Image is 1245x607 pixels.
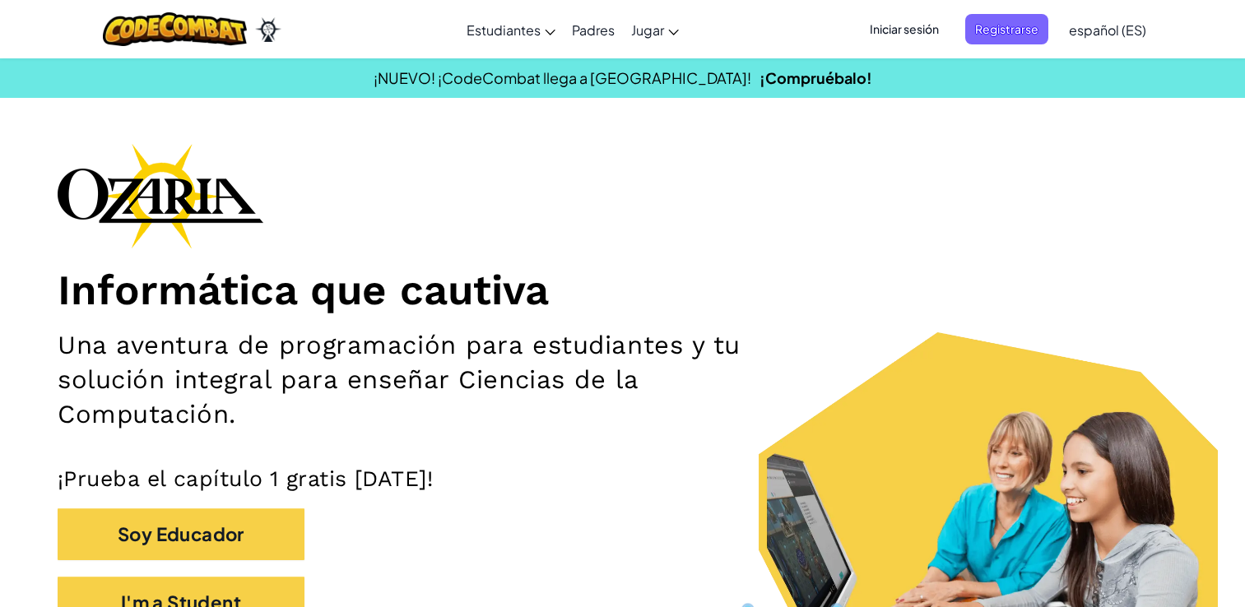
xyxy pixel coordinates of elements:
a: Estudiantes [458,7,564,52]
a: Padres [564,7,623,52]
h2: Una aventura de programación para estudiantes y tu solución integral para enseñar Ciencias de la ... [58,328,815,432]
img: Ozaria [255,17,281,42]
p: ¡Prueba el capítulo 1 gratis [DATE]! [58,465,1187,492]
span: Jugar [631,21,664,39]
button: Registrarse [965,14,1048,44]
button: Soy Educador [58,508,304,560]
img: Ozaria branding logo [58,143,263,248]
h1: Informática que cautiva [58,265,1187,316]
img: CodeCombat logo [103,12,247,46]
a: español (ES) [1061,7,1154,52]
span: Estudiantes [467,21,541,39]
span: ¡NUEVO! ¡CodeCombat llega a [GEOGRAPHIC_DATA]! [374,68,751,87]
a: ¡Compruébalo! [760,68,872,87]
button: Iniciar sesión [860,14,949,44]
a: Jugar [623,7,687,52]
span: español (ES) [1069,21,1146,39]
